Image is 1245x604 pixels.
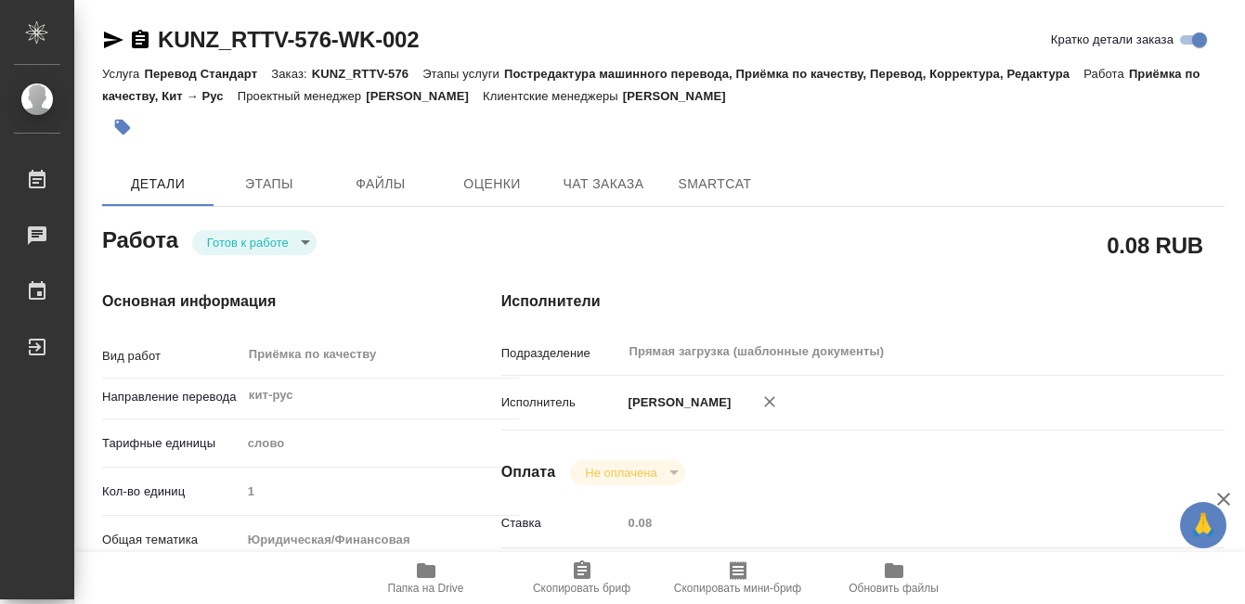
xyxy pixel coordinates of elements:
span: Обновить файлы [849,582,939,595]
p: Перевод Стандарт [144,67,271,81]
p: Постредактура машинного перевода, Приёмка по качеству, Перевод, Корректура, Редактура [504,67,1083,81]
a: KUNZ_RTTV-576-WK-002 [158,27,419,52]
span: Этапы [225,173,314,196]
p: KUNZ_RTTV-576 [312,67,422,81]
input: Пустое поле [241,478,520,505]
div: Юридическая/Финансовая [241,524,520,556]
span: SmartCat [670,173,759,196]
p: [PERSON_NAME] [366,89,483,103]
button: Скопировать ссылку [129,29,151,51]
span: Кратко детали заказа [1051,31,1174,49]
p: Работа [1083,67,1129,81]
h4: Исполнители [501,290,1225,313]
button: Не оплачена [579,465,662,481]
button: Папка на Drive [348,552,504,604]
button: 🙏 [1180,502,1226,548]
span: Скопировать мини-бриф [674,582,801,595]
p: [PERSON_NAME] [623,89,740,103]
span: Оценки [447,173,537,196]
span: Файлы [336,173,425,196]
p: Этапы услуги [422,67,504,81]
button: Добавить тэг [102,107,143,148]
p: Кол-во единиц [102,482,241,501]
span: Скопировать бриф [533,582,630,595]
button: Обновить файлы [816,552,972,604]
button: Готов к работе [201,235,294,251]
p: Услуга [102,67,144,81]
p: Направление перевода [102,388,241,406]
span: 🙏 [1187,506,1219,545]
span: Папка на Drive [388,582,464,595]
p: [PERSON_NAME] [622,393,732,412]
button: Скопировать бриф [504,552,660,604]
div: слово [241,428,520,459]
h2: Работа [102,222,178,255]
div: Готов к работе [192,230,317,255]
p: Тарифные единицы [102,434,241,453]
p: Вид работ [102,347,241,366]
div: Готов к работе [570,460,684,485]
p: Заказ: [271,67,311,81]
span: Детали [113,173,202,196]
p: Ставка [501,514,622,533]
h2: 0.08 RUB [1107,229,1203,261]
h4: Оплата [501,461,556,483]
p: Подразделение [501,344,622,363]
p: Общая тематика [102,531,241,549]
button: Скопировать ссылку для ЯМессенджера [102,29,124,51]
p: Проектный менеджер [238,89,366,103]
p: Исполнитель [501,393,622,412]
h4: Основная информация [102,290,427,313]
button: Скопировать мини-бриф [660,552,816,604]
input: Пустое поле [622,509,1164,536]
span: Чат заказа [559,173,648,196]
p: Клиентские менеджеры [483,89,623,103]
button: Удалить исполнителя [749,381,790,422]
